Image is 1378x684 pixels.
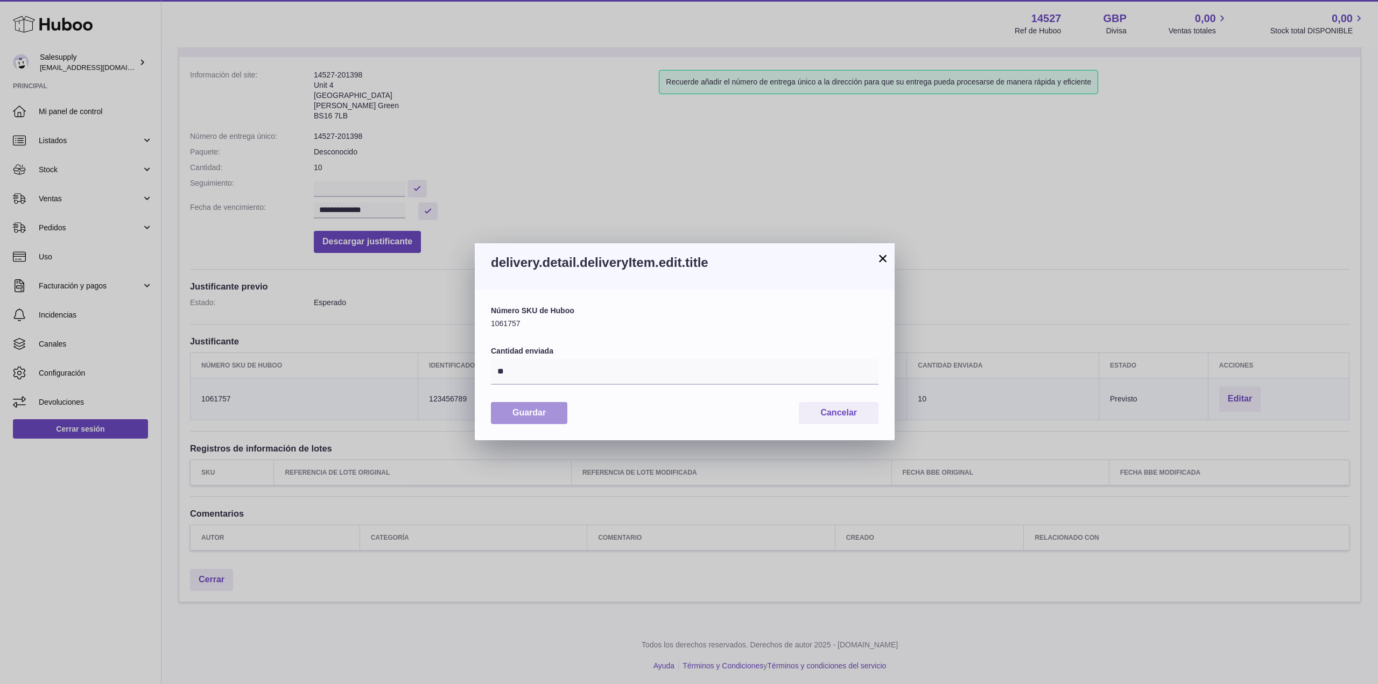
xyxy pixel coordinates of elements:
[491,346,878,356] label: Cantidad enviada
[799,402,878,424] button: Cancelar
[876,252,889,265] button: ×
[491,306,878,316] label: Número SKU de Huboo
[491,254,878,271] h3: delivery.detail.deliveryItem.edit.title
[491,402,567,424] button: Guardar
[491,306,878,329] div: 1061757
